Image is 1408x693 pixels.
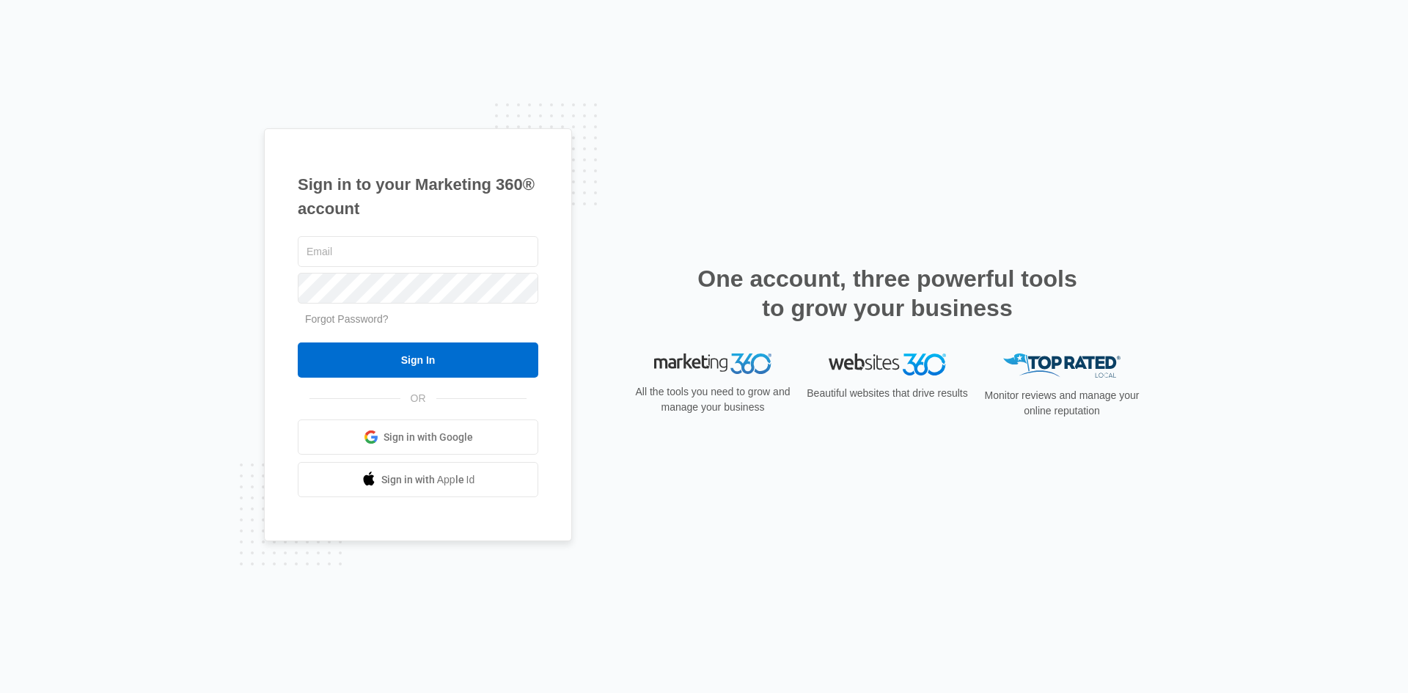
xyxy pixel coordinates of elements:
[654,353,771,374] img: Marketing 360
[400,391,436,406] span: OR
[298,172,538,221] h1: Sign in to your Marketing 360® account
[305,313,389,325] a: Forgot Password?
[384,430,473,445] span: Sign in with Google
[298,419,538,455] a: Sign in with Google
[298,462,538,497] a: Sign in with Apple Id
[1003,353,1121,378] img: Top Rated Local
[805,386,969,401] p: Beautiful websites that drive results
[298,342,538,378] input: Sign In
[829,353,946,375] img: Websites 360
[381,472,475,488] span: Sign in with Apple Id
[693,264,1082,323] h2: One account, three powerful tools to grow your business
[631,384,795,415] p: All the tools you need to grow and manage your business
[298,236,538,267] input: Email
[980,388,1144,419] p: Monitor reviews and manage your online reputation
